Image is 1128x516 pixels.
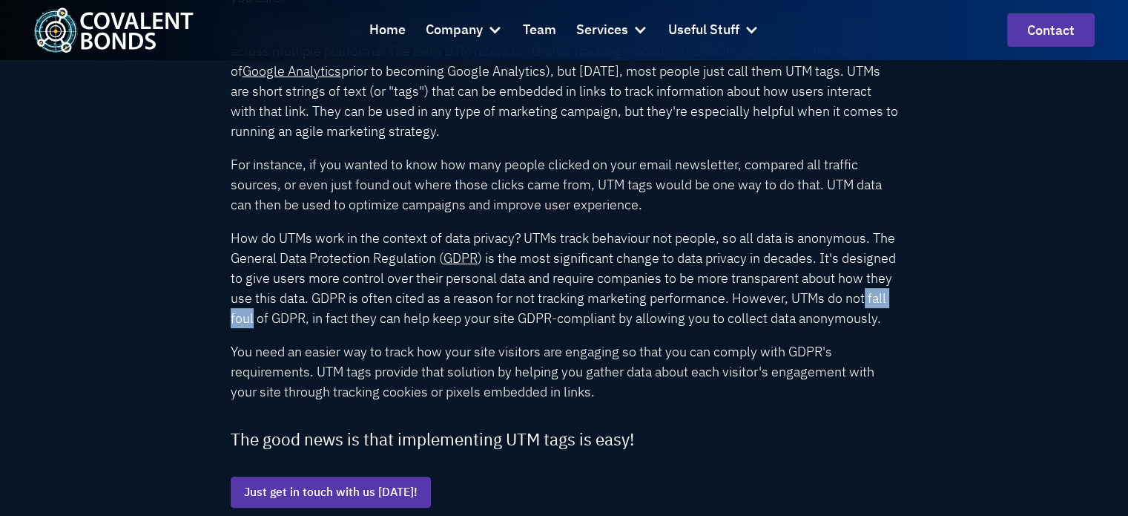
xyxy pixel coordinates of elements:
a: Home [369,10,406,50]
iframe: Chat Widget [862,344,1128,516]
div: Services [576,19,628,41]
div: Useful Stuff [668,10,759,50]
div: Home [369,19,406,41]
p: For instance, if you wanted to know how many people clicked on your email newsletter, compared al... [231,154,898,215]
a: Team [523,10,556,50]
div: Company [426,19,483,41]
a: contact [1007,13,1095,47]
div: Services [576,10,648,50]
div: Useful Stuff [668,19,739,41]
a: Google Analytics [243,62,341,79]
a: home [33,7,194,53]
div: Team [523,19,556,41]
img: Covalent Bonds White / Teal Logo [33,7,194,53]
h4: The good news is that implementing UTM tags is easy! [231,428,898,450]
a: GDPR [443,249,478,267]
a: Just get in touch with us [DATE]! [231,477,431,508]
div: Company [426,10,503,50]
p: How do UTMs work in the context of data privacy? UTMs track behaviour not people, so all data is ... [231,228,898,328]
p: UTM tags are a special kind of tracking code that allows you to see how people are interacting wi... [231,21,898,141]
p: You need an easier way to track how your site visitors are engaging so that you can comply with G... [231,342,898,402]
